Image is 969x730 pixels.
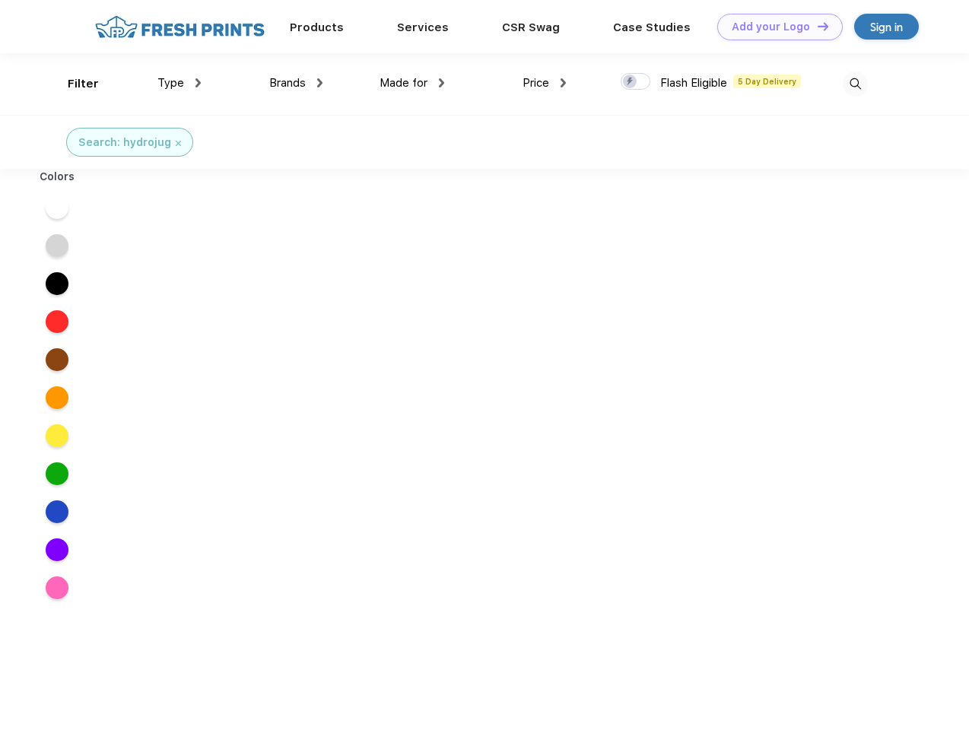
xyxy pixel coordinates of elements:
[439,78,444,87] img: dropdown.png
[269,76,306,90] span: Brands
[660,76,727,90] span: Flash Eligible
[176,141,181,146] img: filter_cancel.svg
[28,169,87,185] div: Colors
[818,22,828,30] img: DT
[91,14,269,40] img: fo%20logo%202.webp
[157,76,184,90] span: Type
[380,76,427,90] span: Made for
[78,135,171,151] div: Search: hydrojug
[870,18,903,36] div: Sign in
[854,14,919,40] a: Sign in
[843,71,868,97] img: desktop_search.svg
[68,75,99,93] div: Filter
[733,75,801,88] span: 5 Day Delivery
[290,21,344,34] a: Products
[561,78,566,87] img: dropdown.png
[195,78,201,87] img: dropdown.png
[317,78,322,87] img: dropdown.png
[732,21,810,33] div: Add your Logo
[523,76,549,90] span: Price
